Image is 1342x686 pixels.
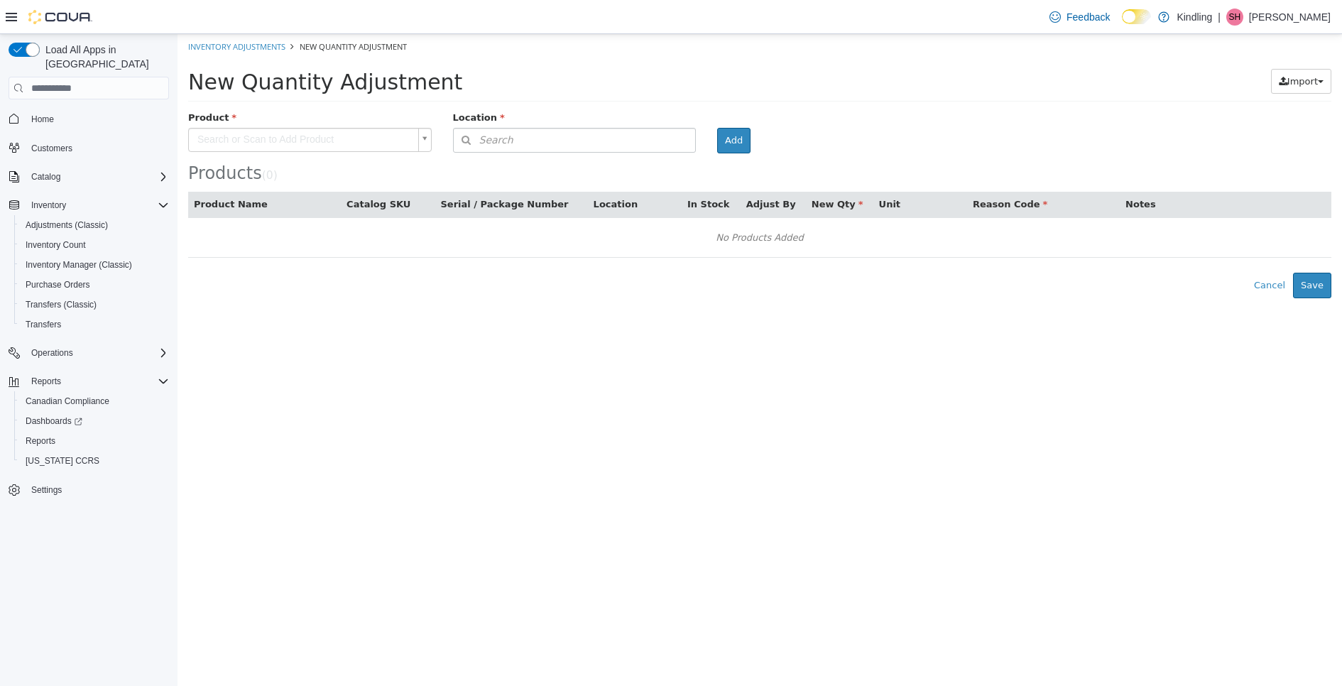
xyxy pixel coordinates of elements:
[20,432,61,450] a: Reports
[26,168,169,185] span: Catalog
[20,256,138,273] a: Inventory Manager (Classic)
[40,43,169,71] span: Load All Apps in [GEOGRAPHIC_DATA]
[14,431,175,451] button: Reports
[3,343,175,363] button: Operations
[11,129,84,149] span: Products
[31,171,60,183] span: Catalog
[20,452,105,469] a: [US_STATE] CCRS
[1069,239,1115,264] button: Cancel
[11,7,108,18] a: Inventory Adjustments
[14,215,175,235] button: Adjustments (Classic)
[20,236,169,254] span: Inventory Count
[31,484,62,496] span: Settings
[26,109,169,127] span: Home
[26,455,99,467] span: [US_STATE] CCRS
[26,259,132,271] span: Inventory Manager (Classic)
[31,376,61,387] span: Reports
[3,167,175,187] button: Catalog
[1226,9,1243,26] div: Steph Heinke
[26,344,169,361] span: Operations
[26,373,169,390] span: Reports
[3,371,175,391] button: Reports
[26,319,61,330] span: Transfers
[3,479,175,500] button: Settings
[26,139,169,157] span: Customers
[26,481,67,499] a: Settings
[122,7,229,18] span: New Quantity Adjustment
[20,217,169,234] span: Adjustments (Classic)
[20,413,169,430] span: Dashboards
[1044,3,1115,31] a: Feedback
[26,481,169,499] span: Settings
[14,235,175,255] button: Inventory Count
[26,373,67,390] button: Reports
[20,217,114,234] a: Adjustments (Classic)
[31,143,72,154] span: Customers
[20,316,169,333] span: Transfers
[20,276,169,293] span: Purchase Orders
[89,135,96,148] span: 0
[26,396,109,407] span: Canadian Compliance
[3,195,175,215] button: Inventory
[26,219,108,231] span: Adjustments (Classic)
[14,315,175,334] button: Transfers
[84,135,100,148] small: ( )
[14,255,175,275] button: Inventory Manager (Classic)
[276,99,336,114] span: Search
[20,316,67,333] a: Transfers
[26,435,55,447] span: Reports
[20,276,96,293] a: Purchase Orders
[26,344,79,361] button: Operations
[569,163,621,178] button: Adjust By
[263,163,393,178] button: Serial / Package Number
[1229,9,1241,26] span: SH
[1177,9,1212,26] p: Kindling
[31,347,73,359] span: Operations
[20,296,102,313] a: Transfers (Classic)
[14,411,175,431] a: Dashboards
[16,163,93,178] button: Product Name
[26,111,60,128] a: Home
[26,239,86,251] span: Inventory Count
[20,193,1145,214] div: No Products Added
[11,78,59,89] span: Product
[26,140,78,157] a: Customers
[3,108,175,129] button: Home
[1249,9,1331,26] p: [PERSON_NAME]
[3,138,175,158] button: Customers
[20,393,115,410] a: Canadian Compliance
[20,413,88,430] a: Dashboards
[1110,42,1140,53] span: Import
[26,197,169,214] span: Inventory
[634,165,686,175] span: New Qty
[14,295,175,315] button: Transfers (Classic)
[14,451,175,471] button: [US_STATE] CCRS
[276,94,519,119] button: Search
[31,200,66,211] span: Inventory
[702,163,726,178] button: Unit
[28,10,92,24] img: Cova
[1122,24,1123,25] span: Dark Mode
[948,163,981,178] button: Notes
[416,163,463,178] button: Location
[540,94,573,119] button: Add
[276,78,327,89] span: Location
[1066,10,1110,24] span: Feedback
[510,163,555,178] button: In Stock
[9,102,169,537] nav: Complex example
[1122,9,1152,24] input: Dark Mode
[1093,35,1154,60] button: Import
[20,432,169,450] span: Reports
[14,391,175,411] button: Canadian Compliance
[26,299,97,310] span: Transfers (Classic)
[26,168,66,185] button: Catalog
[11,94,235,117] span: Search or Scan to Add Product
[11,36,285,60] span: New Quantity Adjustment
[20,256,169,273] span: Inventory Manager (Classic)
[1115,239,1154,264] button: Save
[11,94,254,118] a: Search or Scan to Add Product
[26,415,82,427] span: Dashboards
[26,197,72,214] button: Inventory
[20,452,169,469] span: Washington CCRS
[1218,9,1221,26] p: |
